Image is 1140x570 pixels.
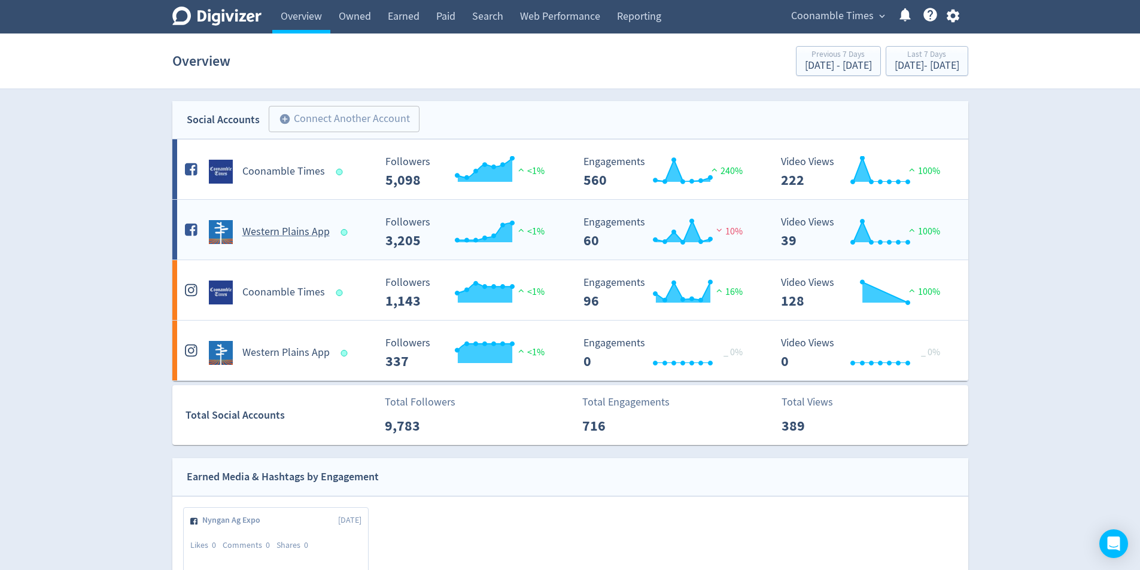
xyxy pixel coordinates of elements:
img: positive-performance.svg [713,286,725,295]
h5: Western Plains App [242,225,330,239]
h5: Western Plains App [242,346,330,360]
p: 716 [582,415,651,437]
span: Nyngan Ag Expo [202,514,267,526]
button: Last 7 Days[DATE]- [DATE] [886,46,968,76]
span: <1% [515,286,545,298]
button: Coonamble Times [787,7,888,26]
svg: Followers 337 [379,337,559,369]
a: Coonamble Times undefinedCoonamble Times Followers 1,143 Followers 1,143 <1% Engagements 96 Engag... [172,260,968,320]
img: positive-performance.svg [906,225,918,234]
img: Western Plains App undefined [209,341,233,365]
a: Coonamble Times undefinedCoonamble Times Followers 5,098 Followers 5,098 <1% Engagements 560 Enga... [172,139,968,199]
svg: Followers 1,143 [379,277,559,309]
span: 100% [906,165,940,177]
span: [DATE] [338,514,361,526]
span: _ 0% [921,346,940,358]
span: 10% [713,225,743,237]
span: <1% [515,165,545,177]
div: [DATE] - [DATE] [805,60,872,71]
div: Open Intercom Messenger [1099,529,1128,558]
a: Connect Another Account [260,108,419,132]
span: _ 0% [723,346,743,358]
div: Last 7 Days [895,50,959,60]
button: Connect Another Account [269,106,419,132]
img: positive-performance.svg [515,165,527,174]
img: positive-performance.svg [515,286,527,295]
img: Coonamble Times undefined [209,281,233,304]
span: <1% [515,346,545,358]
img: positive-performance.svg [515,346,527,355]
span: 0 [304,539,308,550]
svg: Video Views 128 [775,277,954,309]
img: positive-performance.svg [906,286,918,295]
img: Western Plains App undefined [209,220,233,244]
span: <1% [515,225,545,237]
span: Data last synced: 12 Aug 2025, 4:01am (AEST) [341,350,351,356]
span: Data last synced: 12 Aug 2025, 4:01am (AEST) [336,289,346,296]
img: Coonamble Times undefined [209,160,233,184]
div: Comments [223,539,276,551]
p: Total Views [782,394,850,410]
span: 16% [713,286,743,298]
svg: Engagements 60 [577,217,757,248]
span: 100% [906,225,940,237]
div: [DATE] - [DATE] [895,60,959,71]
img: positive-performance.svg [515,225,527,234]
div: Shares [276,539,315,551]
p: 389 [782,415,850,437]
img: positive-performance.svg [709,165,721,174]
p: Total Followers [385,394,455,410]
p: Total Engagements [582,394,670,410]
span: 100% [906,286,940,298]
svg: Engagements 96 [577,277,757,309]
svg: Engagements 560 [577,156,757,188]
h5: Coonamble Times [242,285,325,300]
img: negative-performance.svg [713,225,725,234]
h1: Overview [172,42,230,80]
span: 0 [212,539,216,550]
span: add_circle [279,113,291,125]
div: Likes [190,539,223,551]
span: Coonamble Times [791,7,874,26]
span: 0 [266,539,270,550]
svg: Video Views 222 [775,156,954,188]
svg: Followers 3,205 [379,217,559,248]
a: Western Plains App undefinedWestern Plains App Followers 3,205 Followers 3,205 <1% Engagements 60... [172,200,968,260]
div: Previous 7 Days [805,50,872,60]
span: Data last synced: 12 Aug 2025, 4:01am (AEST) [341,229,351,236]
span: expand_more [877,11,887,22]
div: Earned Media & Hashtags by Engagement [187,468,379,486]
h5: Coonamble Times [242,164,325,179]
a: Western Plains App undefinedWestern Plains App Followers 337 Followers 337 <1% Engagements 0 Enga... [172,321,968,380]
svg: Video Views 39 [775,217,954,248]
span: Data last synced: 12 Aug 2025, 4:01am (AEST) [336,169,346,175]
span: 240% [709,165,743,177]
svg: Video Views 0 [775,337,954,369]
p: 9,783 [385,415,454,437]
div: Total Social Accounts [186,407,376,424]
img: positive-performance.svg [906,165,918,174]
button: Previous 7 Days[DATE] - [DATE] [796,46,881,76]
svg: Engagements 0 [577,337,757,369]
div: Social Accounts [187,111,260,129]
svg: Followers 5,098 [379,156,559,188]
